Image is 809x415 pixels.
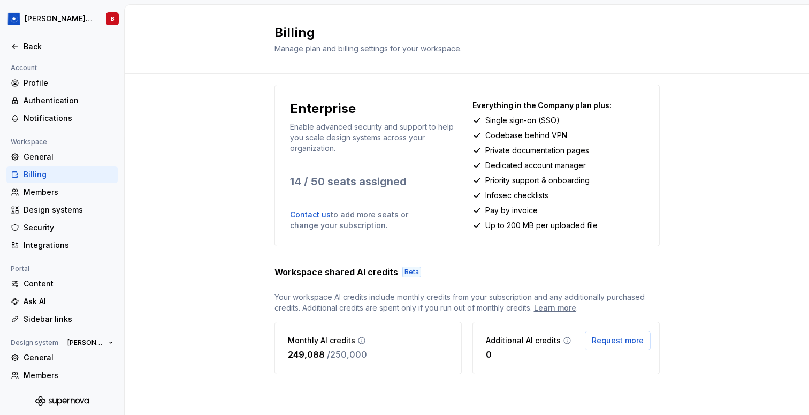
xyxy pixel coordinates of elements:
[6,201,118,218] a: Design systems
[24,95,113,106] div: Authentication
[288,348,325,361] p: 249,088
[6,110,118,127] a: Notifications
[290,210,331,219] a: Contact us
[6,62,41,74] div: Account
[24,187,113,198] div: Members
[35,396,89,406] svg: Supernova Logo
[274,292,660,313] span: Your workspace AI credits include monthly credits from your subscription and any additionally pur...
[290,174,462,189] p: 14 / 50 seats assigned
[592,335,644,346] span: Request more
[24,113,113,124] div: Notifications
[485,220,598,231] p: Up to 200 MB per uploaded file
[274,266,398,278] h3: Workspace shared AI credits
[6,135,51,148] div: Workspace
[24,278,113,289] div: Content
[327,348,367,361] p: / 250,000
[485,130,567,141] p: Codebase behind VPN
[6,336,63,349] div: Design system
[486,348,492,361] p: 0
[6,92,118,109] a: Authentication
[288,335,355,346] p: Monthly AI credits
[24,222,113,233] div: Security
[24,352,113,363] div: General
[6,148,118,165] a: General
[6,293,118,310] a: Ask AI
[24,78,113,88] div: Profile
[24,314,113,325] div: Sidebar links
[290,209,436,231] p: to add more seats or change your subscription.
[290,100,356,117] p: Enterprise
[485,190,548,201] p: Infosec checklists
[485,160,586,171] p: Dedicated account manager
[2,7,122,31] button: [PERSON_NAME] Design SystemB
[472,100,644,111] p: Everything in the Company plan plus:
[485,175,590,186] p: Priority support & onboarding
[7,12,20,25] img: 049812b6-2877-400d-9dc9-987621144c16.png
[6,311,118,328] a: Sidebar links
[290,122,462,154] p: Enable advanced security and support to help you scale design systems across your organization.
[24,152,113,162] div: General
[6,219,118,236] a: Security
[534,303,576,313] a: Learn more
[402,267,421,277] div: Beta
[6,166,118,183] a: Billing
[111,14,115,23] div: B
[6,367,118,384] a: Members
[6,38,118,55] a: Back
[6,262,34,275] div: Portal
[585,331,651,350] button: Request more
[6,237,118,254] a: Integrations
[24,205,113,215] div: Design systems
[24,296,113,307] div: Ask AI
[6,275,118,292] a: Content
[6,349,118,366] a: General
[24,169,113,180] div: Billing
[67,338,104,347] span: [PERSON_NAME] Design System
[24,240,113,251] div: Integrations
[485,145,589,156] p: Private documentation pages
[24,370,113,381] div: Members
[6,384,118,402] a: Versions
[274,44,462,53] span: Manage plan and billing settings for your workspace.
[486,335,561,346] p: Additional AI credits
[6,74,118,92] a: Profile
[25,13,93,24] div: [PERSON_NAME] Design System
[6,184,118,201] a: Members
[485,205,538,216] p: Pay by invoice
[274,24,647,41] h2: Billing
[485,115,560,126] p: Single sign-on (SSO)
[24,41,113,52] div: Back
